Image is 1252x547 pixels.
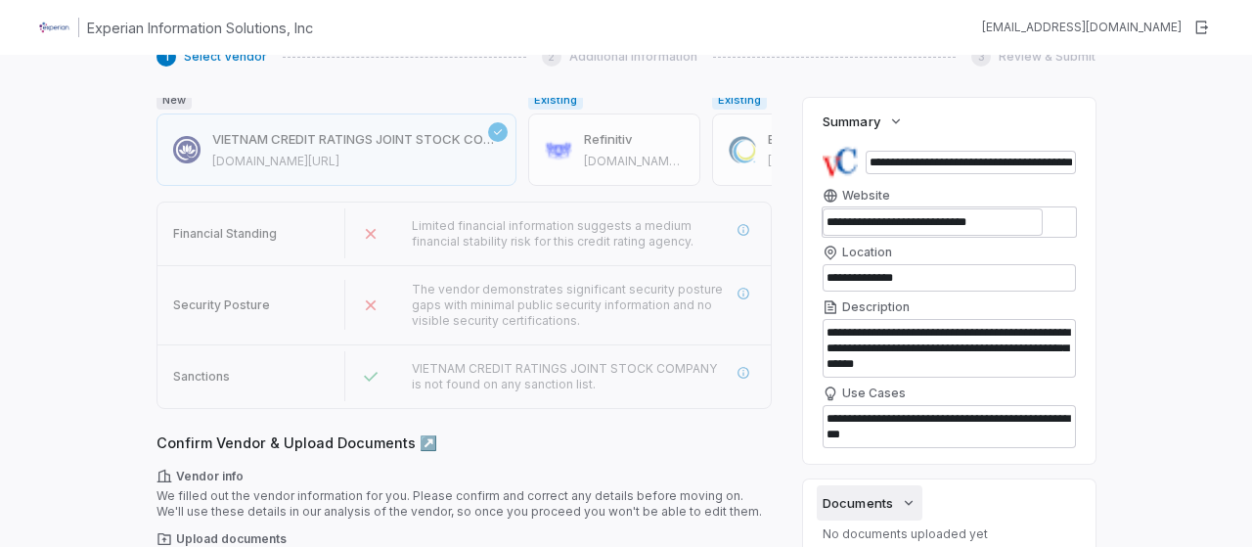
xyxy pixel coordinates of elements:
[726,355,761,390] button: More information
[542,47,561,67] div: 2
[823,526,1076,542] p: No documents uploaded yet
[823,405,1076,448] textarea: Use Cases
[712,114,853,186] button: Econocheck[DOMAIN_NAME]
[823,319,1076,378] textarea: Description
[823,264,1076,292] input: Location
[842,245,892,260] span: Location
[156,433,772,453] span: Confirm Vendor & Upload Documents ↗️
[173,226,277,241] span: Financial Standing
[361,296,380,315] svg: Failed
[156,90,192,110] span: New
[768,154,836,169] span: econocheck.com
[156,469,772,484] span: Vendor info
[737,287,750,300] svg: More information
[173,369,230,384] span: Sanctions
[156,469,772,520] div: We filled out the vendor information for you. Please confirm and correct any details before movin...
[712,90,767,110] span: Existing
[528,114,700,186] button: Refinitiv[DOMAIN_NAME][URL]
[156,114,516,186] button: VIETNAM CREDIT RATINGS JOINT STOCK COMPANY[DOMAIN_NAME][URL]
[982,20,1182,35] div: [EMAIL_ADDRESS][DOMAIN_NAME]
[212,130,500,150] h3: VIETNAM CREDIT RATINGS JOINT STOCK COMPANY
[87,18,313,38] h1: Experian Information Solutions, Inc
[361,367,380,387] svg: Passed
[412,218,693,249] span: Limited financial information suggests a medium financial stability risk for this credit rating a...
[726,212,761,248] button: More information
[817,485,921,521] button: Documents
[823,113,879,130] span: Summary
[999,49,1095,65] span: Review & Submit
[817,104,909,139] button: Summary
[184,49,267,65] span: Select Vendor
[156,47,176,67] div: 1
[528,90,583,110] span: Existing
[39,12,70,43] img: Clerk Logo
[842,386,906,401] span: Use Cases
[726,276,761,311] button: More information
[823,208,1043,236] input: Website
[584,130,684,150] h3: Refinitiv
[842,188,890,204] span: Website
[737,366,750,380] svg: More information
[971,47,991,67] div: 3
[768,130,836,150] h3: Econocheck
[737,223,750,237] svg: More information
[156,531,772,547] span: Upload documents
[361,224,380,244] svg: Failed
[212,154,500,169] span: visrating.com/home
[823,494,892,512] span: Documents
[412,282,723,328] span: The vendor demonstrates significant security posture gaps with minimal public security informatio...
[842,299,910,315] span: Description
[412,361,717,391] span: VIETNAM CREDIT RATINGS JOINT STOCK COMPANY is not found on any sanction list.
[173,297,270,312] span: Security Posture
[584,154,684,169] span: lseg.com/en/data-analytics/refinitiv
[569,49,697,65] span: Additional Information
